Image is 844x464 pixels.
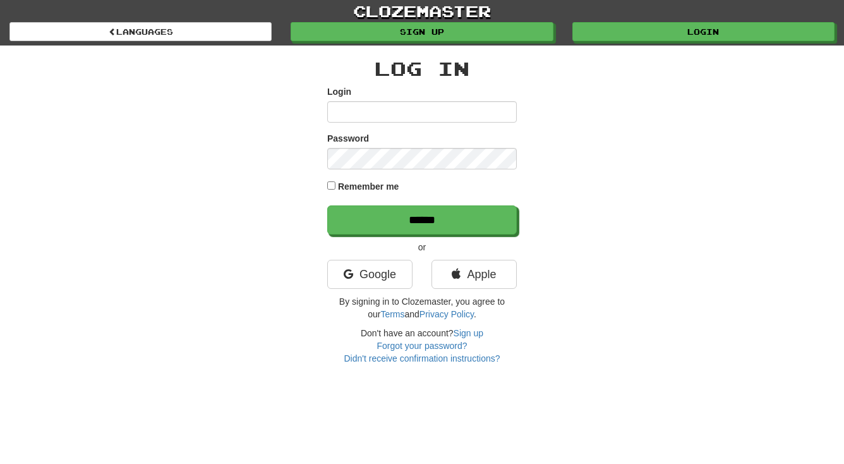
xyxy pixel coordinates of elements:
label: Password [327,132,369,145]
h2: Log In [327,58,517,79]
label: Remember me [338,180,399,193]
label: Login [327,85,351,98]
a: Didn't receive confirmation instructions? [344,353,500,363]
div: Don't have an account? [327,327,517,365]
p: or [327,241,517,253]
a: Languages [9,22,272,41]
a: Login [572,22,835,41]
a: Sign up [291,22,553,41]
a: Google [327,260,413,289]
a: Sign up [454,328,483,338]
a: Forgot your password? [377,341,467,351]
a: Terms [380,309,404,319]
a: Privacy Policy [419,309,474,319]
a: Apple [431,260,517,289]
p: By signing in to Clozemaster, you agree to our and . [327,295,517,321]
